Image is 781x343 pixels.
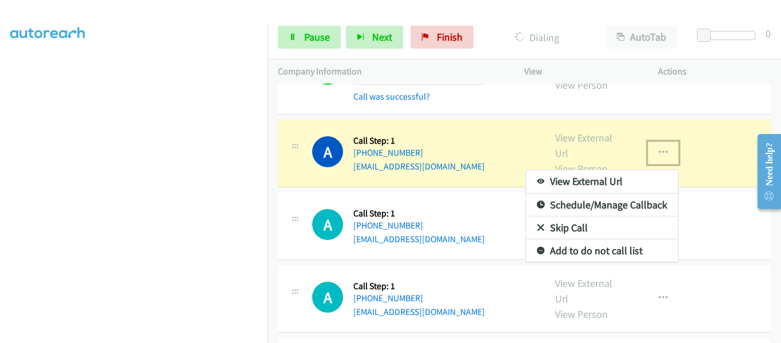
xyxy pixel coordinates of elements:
[526,170,678,193] a: View External Url
[526,194,678,216] a: Schedule/Manage Callback
[526,239,678,262] a: Add to do not call list
[312,209,343,240] h1: A
[526,216,678,239] a: Skip Call
[312,282,343,313] h1: A
[748,126,781,217] iframe: Resource Center
[312,209,343,240] div: The call is yet to be attempted
[312,282,343,313] div: The call is yet to be attempted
